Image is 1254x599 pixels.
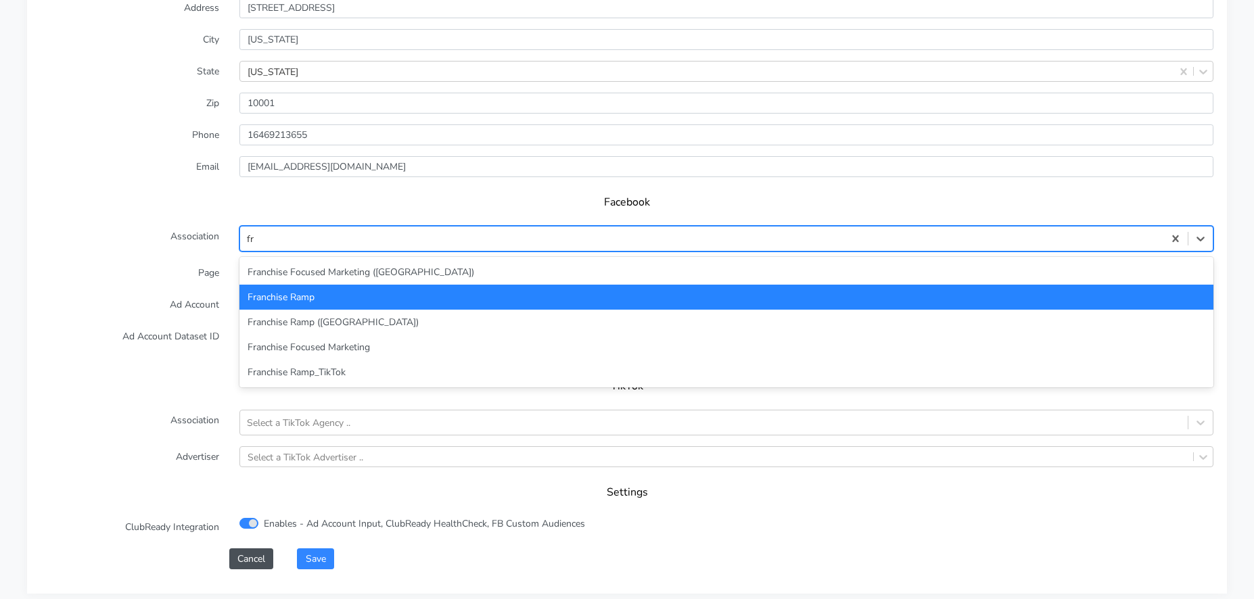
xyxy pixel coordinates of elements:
[30,124,229,145] label: Phone
[248,450,363,464] div: Select a TikTok Advertiser ..
[264,517,585,531] label: Enables - Ad Account Input, ClubReady HealthCheck, FB Custom Audiences
[239,29,1213,50] input: Enter the City ..
[30,517,229,537] label: ClubReady Integration
[239,93,1213,114] input: Enter Zip ..
[30,446,229,467] label: Advertiser
[30,61,229,82] label: State
[239,124,1213,145] input: Enter phone ...
[30,410,229,435] label: Association
[30,156,229,177] label: Email
[30,29,229,50] label: City
[30,262,229,283] label: Page
[239,285,1213,310] div: Franchise Ramp
[54,380,1200,393] h5: TikTok
[239,156,1213,177] input: Enter Email ...
[54,196,1200,209] h5: Facebook
[239,335,1213,360] div: Franchise Focused Marketing
[239,360,1213,385] div: Franchise Ramp_TikTok
[54,486,1200,499] h5: Settings
[30,294,229,315] label: Ad Account
[239,260,1213,285] div: Franchise Focused Marketing ([GEOGRAPHIC_DATA])
[30,93,229,114] label: Zip
[229,548,273,569] button: Cancel
[239,310,1213,335] div: Franchise Ramp ([GEOGRAPHIC_DATA])
[248,64,298,78] div: [US_STATE]
[247,416,350,430] div: Select a TikTok Agency ..
[297,548,333,569] button: Save
[30,326,229,361] label: Ad Account Dataset ID
[30,226,229,251] label: Association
